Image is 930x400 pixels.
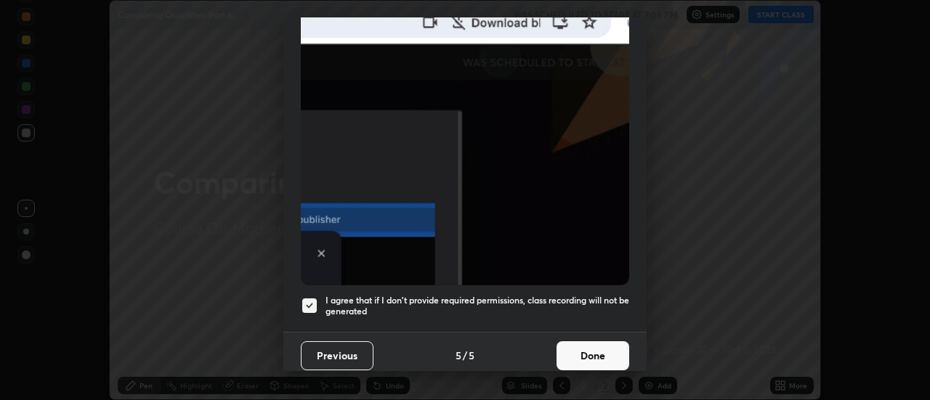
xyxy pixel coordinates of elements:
[456,348,461,363] h4: 5
[557,341,629,370] button: Done
[469,348,474,363] h4: 5
[463,348,467,363] h4: /
[325,295,629,317] h5: I agree that if I don't provide required permissions, class recording will not be generated
[301,341,373,370] button: Previous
